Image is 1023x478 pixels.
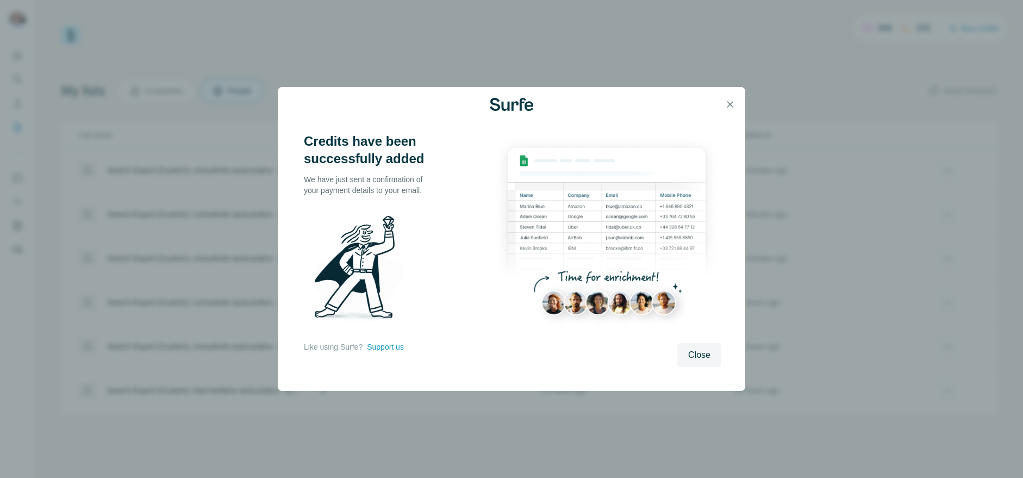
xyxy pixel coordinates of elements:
span: Close [688,349,710,362]
img: Surfe Logo [490,98,533,111]
p: Like using Surfe? [304,342,363,352]
img: Surfe Illustration - Man holding diamond [304,209,417,331]
img: Enrichment Hub - Sheet Preview [492,133,721,337]
p: We have just sent a confirmation of your payment details to your email. [304,174,434,196]
button: Support us [367,342,404,352]
h3: Credits have been successfully added [304,133,434,167]
button: Close [677,343,721,367]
